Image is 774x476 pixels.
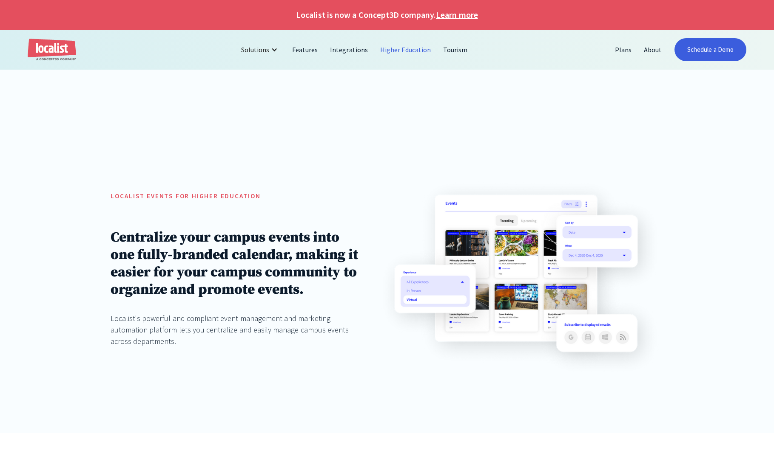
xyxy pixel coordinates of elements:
[609,39,638,60] a: Plans
[241,45,269,55] div: Solutions
[324,39,374,60] a: Integrations
[235,39,286,60] div: Solutions
[111,313,359,347] div: Localist's powerful and compliant event management and marketing automation platform lets you cen...
[674,38,746,61] a: Schedule a Demo
[437,39,474,60] a: Tourism
[111,192,359,201] h5: localist Events for Higher education
[28,39,76,61] a: home
[374,39,438,60] a: Higher Education
[638,39,668,60] a: About
[111,229,359,299] h1: Centralize your campus events into one fully-branded calendar, making it easier for your campus c...
[286,39,324,60] a: Features
[436,8,478,21] a: Learn more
